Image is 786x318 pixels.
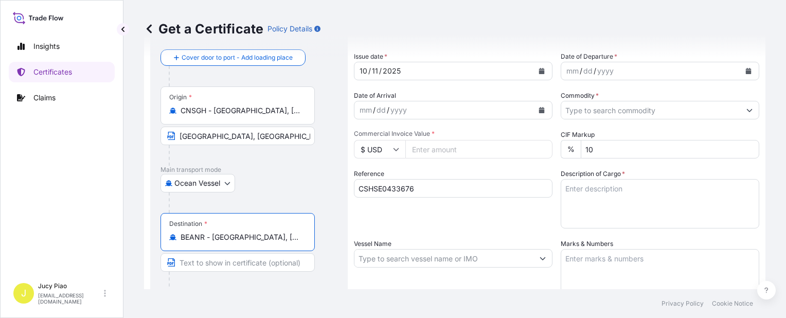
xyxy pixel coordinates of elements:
[594,65,596,77] div: /
[38,292,102,305] p: [EMAIL_ADDRESS][DOMAIN_NAME]
[712,299,753,308] a: Cookie Notice
[169,220,207,228] div: Destination
[9,87,115,108] a: Claims
[160,127,315,145] input: Text to appear on certificate
[182,52,293,63] span: Cover door to port - Add loading place
[160,253,315,272] input: Text to appear on certificate
[21,288,26,298] span: J
[359,104,373,116] div: month,
[354,169,384,179] label: Reference
[561,239,613,249] label: Marks & Numbers
[144,21,263,37] p: Get a Certificate
[33,67,72,77] p: Certificates
[561,101,740,119] input: Type to search commodity
[368,65,371,77] div: /
[33,41,60,51] p: Insights
[354,130,552,138] span: Commercial Invoice Value
[181,105,302,116] input: Origin
[565,65,580,77] div: month,
[354,239,391,249] label: Vessel Name
[354,91,396,101] span: Date of Arrival
[533,102,550,118] button: Calendar
[387,104,389,116] div: /
[38,282,102,290] p: Jucy Piao
[181,232,302,242] input: Destination
[33,93,56,103] p: Claims
[561,130,595,140] label: CIF Markup
[561,140,581,158] div: %
[379,65,382,77] div: /
[371,65,379,77] div: day,
[405,140,552,158] input: Enter amount
[582,65,594,77] div: day,
[580,65,582,77] div: /
[581,140,759,158] input: Enter percentage between 0 and 24%
[359,65,368,77] div: month,
[389,104,408,116] div: year,
[160,49,306,66] button: Cover door to port - Add loading place
[160,166,337,174] p: Main transport mode
[9,62,115,82] a: Certificates
[596,65,615,77] div: year,
[533,249,552,268] button: Show suggestions
[267,24,312,34] p: Policy Details
[354,249,533,268] input: Type to search vessel name or IMO
[740,63,757,79] button: Calendar
[169,93,192,101] div: Origin
[376,104,387,116] div: day,
[662,299,704,308] a: Privacy Policy
[561,169,625,179] label: Description of Cargo
[160,174,235,192] button: Select transport
[174,178,220,188] span: Ocean Vessel
[354,179,552,198] input: Enter booking reference
[561,91,599,101] label: Commodity
[9,36,115,57] a: Insights
[740,101,759,119] button: Show suggestions
[373,104,376,116] div: /
[382,65,402,77] div: year,
[533,63,550,79] button: Calendar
